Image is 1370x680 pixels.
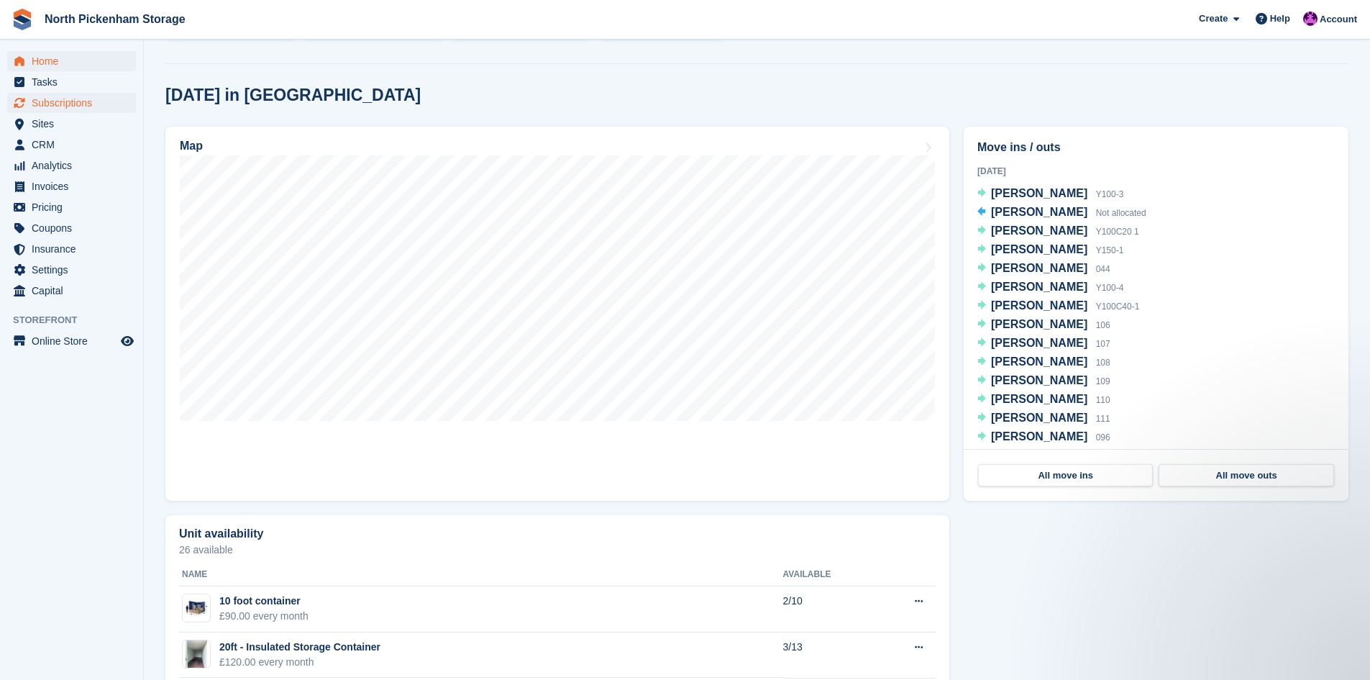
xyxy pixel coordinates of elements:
[783,563,877,586] th: Available
[1096,227,1139,237] span: Y100C20 1
[7,114,136,134] a: menu
[12,9,33,30] img: stora-icon-8386f47178a22dfd0bd8f6a31ec36ba5ce8667c1dd55bd0f319d3a0aa187defe.svg
[1096,339,1110,349] span: 107
[991,281,1087,293] span: [PERSON_NAME]
[183,598,210,619] img: 10-ft-container.jpg
[977,316,1110,335] a: [PERSON_NAME] 106
[991,299,1087,312] span: [PERSON_NAME]
[7,135,136,155] a: menu
[119,332,136,350] a: Preview store
[991,187,1087,199] span: [PERSON_NAME]
[991,412,1087,424] span: [PERSON_NAME]
[991,430,1087,443] span: [PERSON_NAME]
[1270,12,1290,26] span: Help
[1303,12,1318,26] img: James Gulliver
[179,563,783,586] th: Name
[7,197,136,217] a: menu
[219,655,380,670] div: £120.00 every month
[977,185,1123,204] a: [PERSON_NAME] Y100-3
[219,594,309,609] div: 10 foot container
[32,281,118,301] span: Capital
[7,218,136,238] a: menu
[32,239,118,259] span: Insurance
[991,374,1087,386] span: [PERSON_NAME]
[32,93,118,113] span: Subscriptions
[186,640,207,668] img: Insulated%201.jpg
[7,93,136,113] a: menu
[991,337,1087,349] span: [PERSON_NAME]
[7,51,136,71] a: menu
[977,353,1110,372] a: [PERSON_NAME] 108
[165,127,949,501] a: Map
[991,393,1087,405] span: [PERSON_NAME]
[1096,320,1110,330] span: 106
[1096,395,1110,405] span: 110
[991,243,1087,255] span: [PERSON_NAME]
[219,609,309,624] div: £90.00 every month
[977,297,1139,316] a: [PERSON_NAME] Y100C40-1
[977,139,1335,156] h2: Move ins / outs
[991,225,1087,237] span: [PERSON_NAME]
[7,239,136,259] a: menu
[977,391,1110,409] a: [PERSON_NAME] 110
[977,222,1139,241] a: [PERSON_NAME] Y100C20 1
[1096,414,1110,424] span: 111
[32,114,118,134] span: Sites
[783,586,877,633] td: 2/10
[219,640,380,655] div: 20ft - Insulated Storage Container
[1096,358,1110,368] span: 108
[13,313,143,327] span: Storefront
[977,335,1110,353] a: [PERSON_NAME] 107
[977,241,1123,260] a: [PERSON_NAME] Y150-1
[1096,376,1110,386] span: 109
[991,262,1087,274] span: [PERSON_NAME]
[1199,12,1228,26] span: Create
[977,372,1110,391] a: [PERSON_NAME] 109
[32,218,118,238] span: Coupons
[180,140,203,153] h2: Map
[7,331,136,351] a: menu
[977,260,1110,278] a: [PERSON_NAME] 044
[1096,245,1124,255] span: Y150-1
[977,409,1110,428] a: [PERSON_NAME] 111
[1320,12,1357,27] span: Account
[7,260,136,280] a: menu
[977,204,1146,222] a: [PERSON_NAME] Not allocated
[977,428,1110,447] a: [PERSON_NAME] 096
[179,527,263,540] h2: Unit availability
[7,155,136,176] a: menu
[32,260,118,280] span: Settings
[7,72,136,92] a: menu
[978,464,1153,487] a: All move ins
[1096,264,1110,274] span: 044
[1096,208,1146,218] span: Not allocated
[32,135,118,155] span: CRM
[165,86,421,105] h2: [DATE] in [GEOGRAPHIC_DATA]
[977,165,1335,178] div: [DATE]
[1096,189,1124,199] span: Y100-3
[7,281,136,301] a: menu
[991,355,1087,368] span: [PERSON_NAME]
[32,51,118,71] span: Home
[1096,432,1110,443] span: 096
[32,331,118,351] span: Online Store
[39,7,191,31] a: North Pickenham Storage
[179,545,936,555] p: 26 available
[32,72,118,92] span: Tasks
[783,633,877,679] td: 3/13
[32,155,118,176] span: Analytics
[1096,302,1140,312] span: Y100C40-1
[1096,283,1124,293] span: Y100-4
[991,318,1087,330] span: [PERSON_NAME]
[32,197,118,217] span: Pricing
[977,278,1123,297] a: [PERSON_NAME] Y100-4
[7,176,136,196] a: menu
[32,176,118,196] span: Invoices
[991,206,1087,218] span: [PERSON_NAME]
[1159,464,1333,487] a: All move outs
